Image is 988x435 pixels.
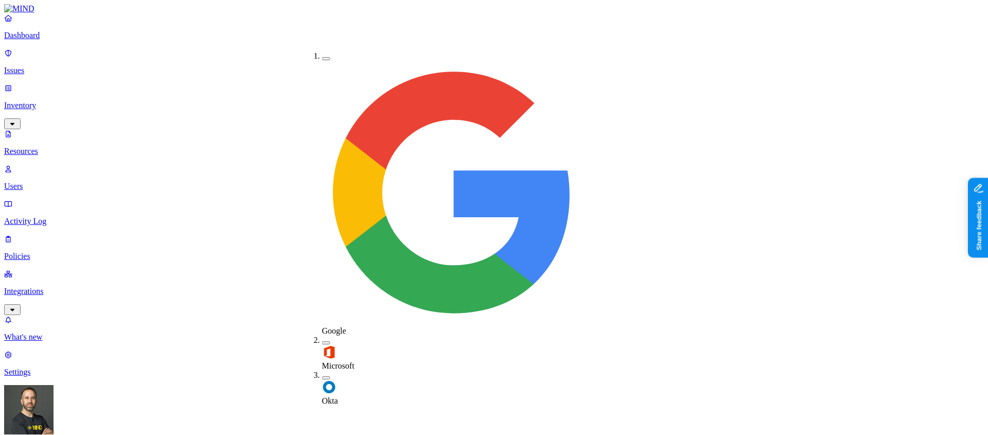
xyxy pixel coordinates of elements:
a: Integrations [4,269,984,314]
p: Integrations [4,287,984,296]
a: Policies [4,234,984,261]
span: Google [322,326,346,335]
img: okta2 [322,380,337,394]
a: What's new [4,315,984,342]
img: office-365 [322,345,337,359]
a: Issues [4,48,984,75]
p: Settings [4,368,984,377]
p: Issues [4,66,984,75]
p: Dashboard [4,31,984,40]
span: Okta [322,396,338,405]
img: google-workspace [322,61,586,324]
img: Tom Mayblum [4,385,54,434]
a: Activity Log [4,199,984,226]
p: Users [4,182,984,191]
span: Microsoft [322,361,355,370]
a: Inventory [4,83,984,128]
p: Resources [4,147,984,156]
p: Activity Log [4,217,984,226]
p: Inventory [4,101,984,110]
p: Policies [4,252,984,261]
a: Resources [4,129,984,156]
a: Users [4,164,984,191]
a: MIND [4,4,984,13]
a: Settings [4,350,984,377]
img: MIND [4,4,34,13]
a: Dashboard [4,13,984,40]
p: What's new [4,333,984,342]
